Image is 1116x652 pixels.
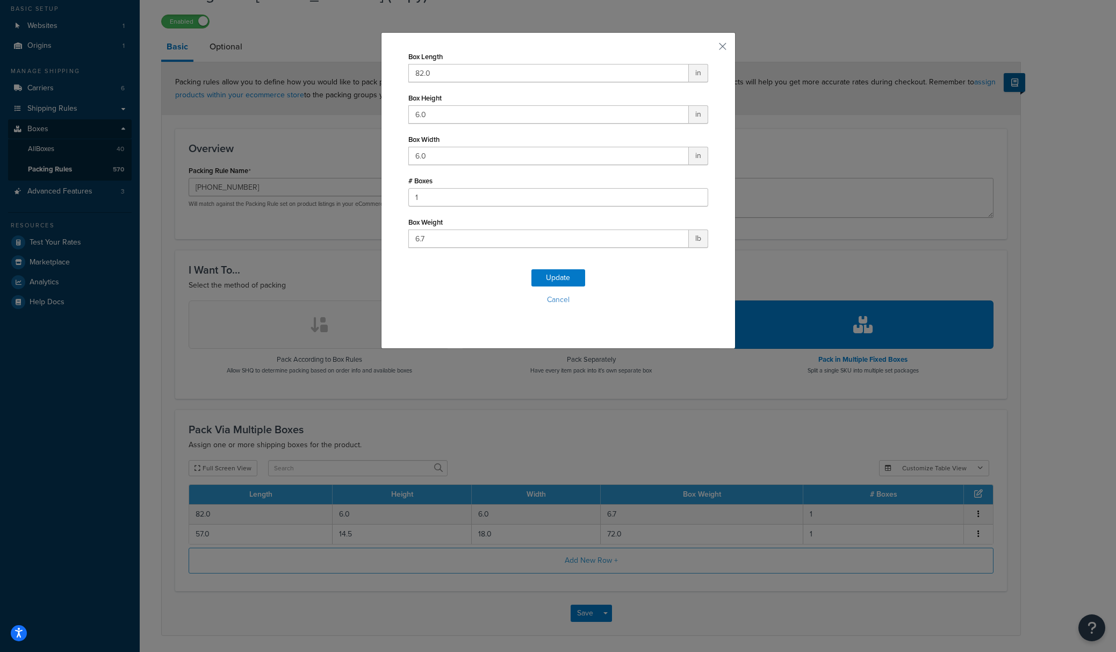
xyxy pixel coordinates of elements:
label: Box Weight [408,218,443,226]
label: Box Height [408,94,442,102]
span: lb [689,230,708,248]
button: Update [531,269,585,286]
span: in [689,105,708,124]
label: # Boxes [408,177,433,185]
span: in [689,147,708,165]
label: Box Length [408,53,443,61]
label: Box Width [408,135,440,144]
span: in [689,64,708,82]
button: Cancel [408,292,708,308]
